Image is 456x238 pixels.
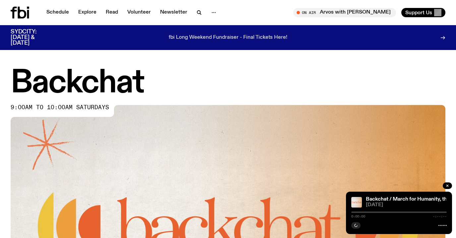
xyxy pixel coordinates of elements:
a: Read [102,8,122,17]
button: Support Us [401,8,445,17]
span: Support Us [405,10,432,16]
h1: Backchat [11,69,445,98]
h3: SYDCITY: [DATE] & [DATE] [11,29,53,46]
a: Explore [74,8,100,17]
span: -:--:-- [433,215,447,218]
button: On AirArvos with [PERSON_NAME] [293,8,396,17]
p: fbi Long Weekend Fundraiser - Final Tickets Here! [169,35,287,41]
a: Schedule [42,8,73,17]
span: 9:00am to 10:00am saturdays [11,105,109,110]
a: Newsletter [156,8,191,17]
span: 0:00:00 [351,215,365,218]
a: Volunteer [123,8,155,17]
span: [DATE] [366,203,447,208]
